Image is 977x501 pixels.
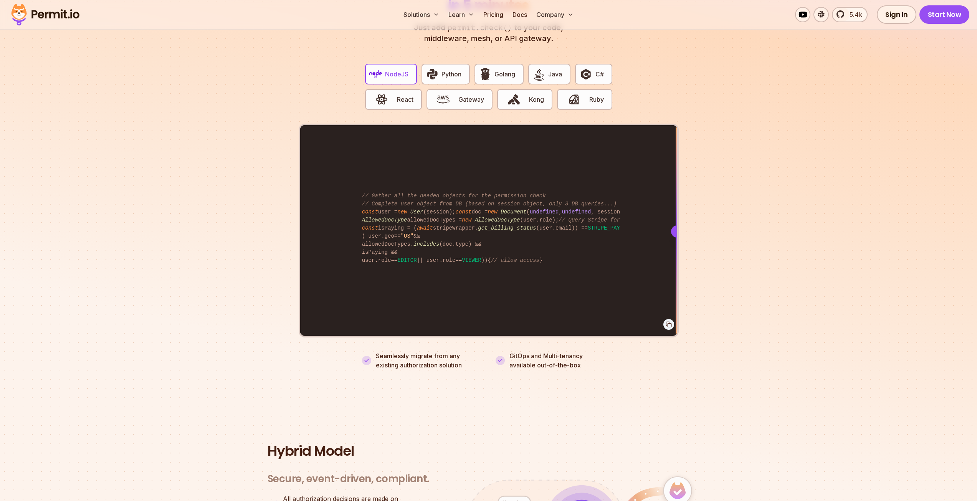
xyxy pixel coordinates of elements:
span: Document [501,209,526,215]
span: email [555,225,572,231]
span: role [378,257,391,263]
span: // Complete user object from DB (based on session object, only 3 DB queries...) [362,201,617,207]
span: includes [413,241,439,247]
img: Ruby [567,93,580,106]
span: new [462,217,471,223]
span: 5.4k [845,10,862,19]
a: Docs [509,7,530,22]
span: React [397,95,413,104]
img: Permit logo [8,2,83,28]
span: C# [595,69,604,79]
a: 5.4k [832,7,868,22]
span: undefined [562,209,591,215]
span: get_billing_status [478,225,536,231]
span: const [455,209,471,215]
span: "US" [401,233,414,239]
span: AllowedDocType [362,217,407,223]
span: STRIPE_PAYING [588,225,630,231]
img: NodeJS [369,68,382,81]
span: User [410,209,423,215]
p: Seamlessly migrate from any existing authorization solution [376,351,482,370]
p: GitOps and Multi-tenancy available out-of-the-box [509,351,583,370]
span: NodeJS [385,69,408,79]
button: Company [533,7,577,22]
span: geo [385,233,394,239]
span: EDITOR [397,257,417,263]
img: Python [426,68,439,81]
h2: Hybrid Model [268,443,710,459]
span: AllowedDocType [475,217,520,223]
img: Gateway [436,93,450,106]
span: undefined [530,209,559,215]
span: Python [441,69,461,79]
span: // Query Stripe for live data (hope it's not too slow) [559,217,733,223]
img: React [375,93,388,106]
img: Kong [508,93,521,106]
p: Just add to your code, middleware, mesh, or API gateway. [406,22,572,44]
span: role [443,257,456,263]
code: user = (session); doc = ( , , session. ); allowedDocTypes = (user. ); isPaying = ( stripeWrapper.... [357,186,620,271]
a: Start Now [919,5,970,24]
span: const [362,225,378,231]
span: Gateway [458,95,484,104]
span: await [417,225,433,231]
span: new [488,209,498,215]
span: VIEWER [462,257,481,263]
h3: Secure, event-driven, compliant. [268,473,429,485]
span: Kong [529,95,544,104]
span: // allow access [491,257,539,263]
span: Golang [494,69,515,79]
span: const [362,209,378,215]
span: Java [548,69,562,79]
span: role [539,217,552,223]
img: C# [579,68,592,81]
button: Learn [445,7,477,22]
span: Ruby [589,95,604,104]
span: type [455,241,468,247]
a: Sign In [877,5,916,24]
img: Golang [479,68,492,81]
img: Java [532,68,546,81]
a: Pricing [480,7,506,22]
button: Solutions [400,7,442,22]
span: // Gather all the needed objects for the permission check [362,193,546,199]
span: new [397,209,407,215]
